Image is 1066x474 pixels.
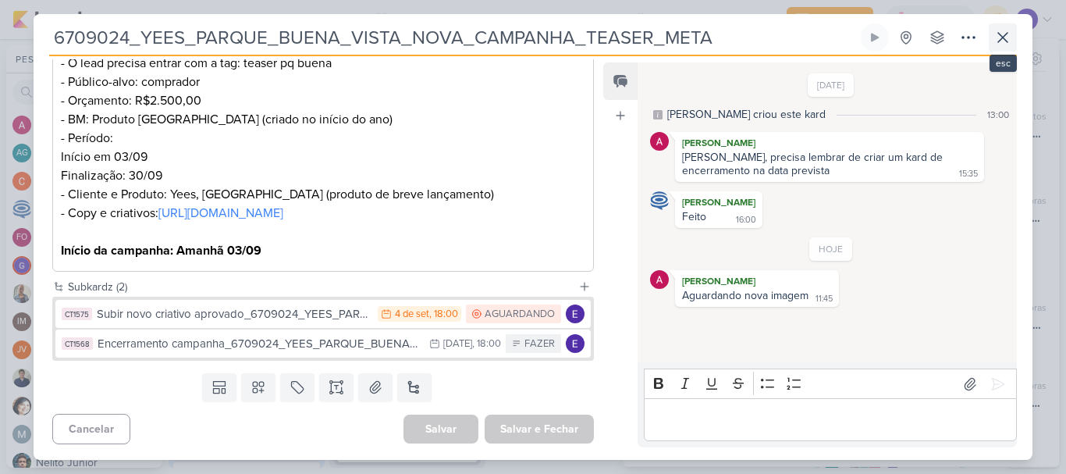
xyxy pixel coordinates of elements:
[429,309,458,319] div: , 18:00
[61,54,585,129] p: - O lead precisa entrar com a tag: teaser pq buena - Público-alvo: comprador - Orçamento: R$2.500...
[97,305,370,323] div: Subir novo criativo aprovado_6709024_YEES_PARQUE_BUENA_VISTA_NOVA_CAMPANHA_TEASER_META
[566,305,585,323] img: Eduardo Quaresma
[869,31,881,44] div: Ligar relógio
[443,339,472,349] div: [DATE]
[815,293,833,305] div: 11:45
[678,194,759,210] div: [PERSON_NAME]
[566,334,585,353] img: Eduardo Quaresma
[959,168,978,180] div: 15:35
[644,398,1017,441] div: Editor editing area: main
[62,308,92,320] div: CT1575
[682,151,946,177] div: [PERSON_NAME], precisa lembrar de criar um kard de encerramento na data prevista
[678,135,981,151] div: [PERSON_NAME]
[52,414,130,444] button: Cancelar
[644,369,1017,399] div: Editor toolbar
[682,210,706,223] div: Feito
[62,337,93,350] div: CT1568
[667,106,826,123] div: [PERSON_NAME] criou este kard
[472,339,501,349] div: , 18:00
[736,214,756,226] div: 16:00
[61,129,585,148] p: - Período:
[678,273,836,289] div: [PERSON_NAME]
[61,166,585,223] p: Finalização: 30/09 - Cliente e Produto: Yees, [GEOGRAPHIC_DATA] (produto de breve lançamento) - C...
[49,23,858,52] input: Kard Sem Título
[990,55,1017,72] div: esc
[61,243,261,258] strong: Início da campanha: Amanhã 03/09
[61,148,585,166] p: Início em 03/09
[98,335,421,353] div: Encerramento campanha_6709024_YEES_PARQUE_BUENA_VISTA_NOVA_CAMPANHA_TEASER_META
[650,191,669,210] img: Caroline Traven De Andrade
[987,108,1009,122] div: 13:00
[650,132,669,151] img: Alessandra Gomes
[682,289,808,302] div: Aguardando nova imagem
[395,309,429,319] div: 4 de set
[55,300,591,328] button: CT1575 Subir novo criativo aprovado_6709024_YEES_PARQUE_BUENA_VISTA_NOVA_CAMPANHA_TEASER_META 4 d...
[158,205,283,221] a: [URL][DOMAIN_NAME]
[524,337,555,352] div: FAZER
[650,270,669,289] img: Alessandra Gomes
[68,279,572,295] div: Subkardz (2)
[485,307,555,323] div: AGUARDANDO
[55,330,591,358] button: CT1568 Encerramento campanha_6709024_YEES_PARQUE_BUENA_VISTA_NOVA_CAMPANHA_TEASER_META [DATE] , 1...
